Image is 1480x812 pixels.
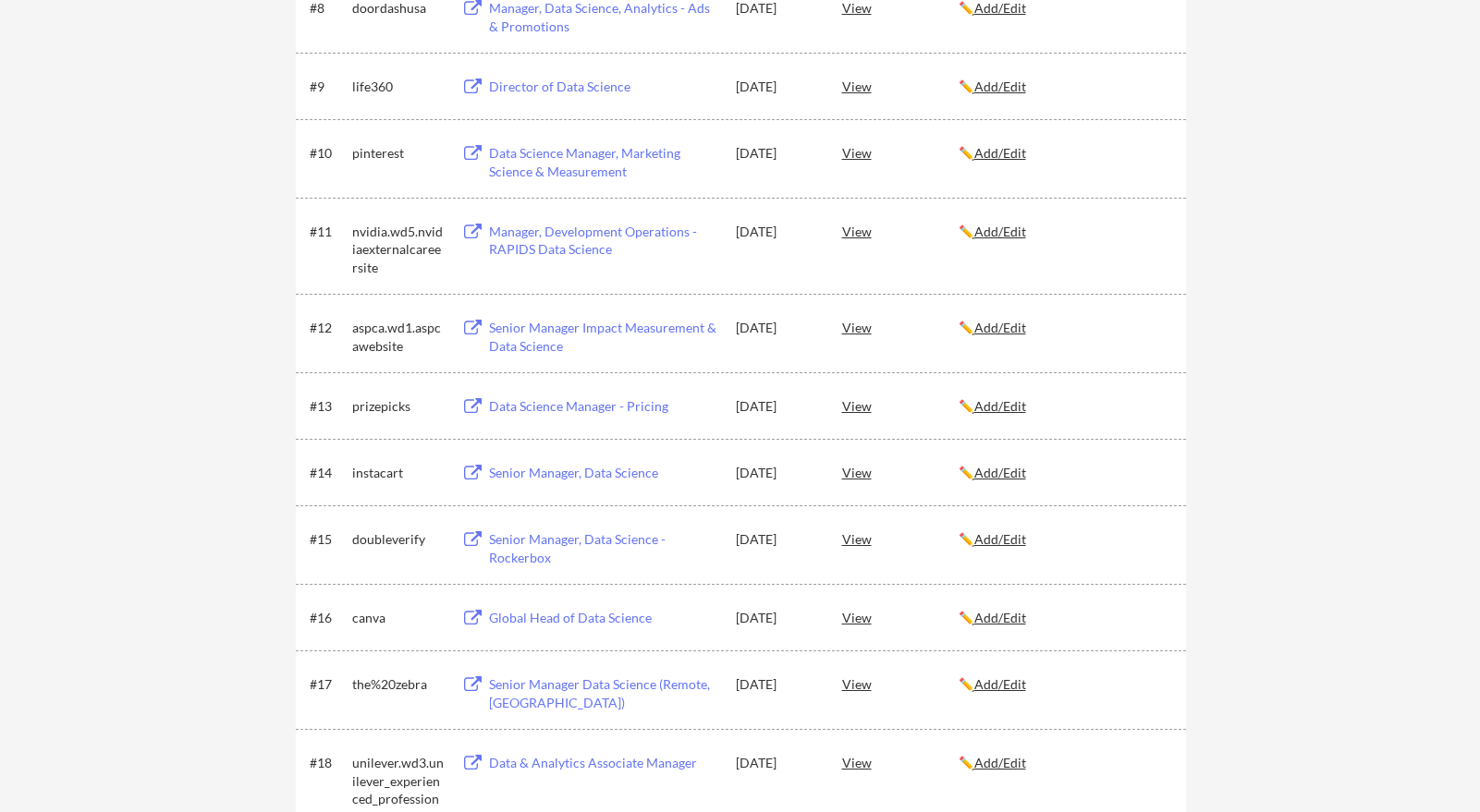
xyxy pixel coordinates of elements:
u: Add/Edit [974,755,1026,770]
div: Data Science Manager, Marketing Science & Measurement [489,144,718,180]
u: Add/Edit [974,224,1026,239]
div: ✏️ [959,754,1169,772]
div: ✏️ [959,78,1169,96]
div: #15 [310,530,346,549]
u: Add/Edit [974,465,1026,480]
div: #12 [310,319,346,337]
div: Senior Manager, Data Science - Rockerbox [489,530,718,566]
div: nvidia.wd5.nvidiaexternalcareersite [352,223,445,277]
div: pinterest [352,144,445,163]
u: Add/Edit [974,676,1026,692]
u: Add/Edit [974,79,1026,94]
div: #10 [310,144,346,163]
div: doubleverify [352,530,445,549]
div: View [842,522,959,555]
div: canva [352,609,445,627]
u: Add/Edit [974,398,1026,414]
div: [DATE] [736,530,817,549]
div: View [842,745,959,779]
div: [DATE] [736,464,817,482]
div: #14 [310,464,346,482]
div: #17 [310,675,346,694]
div: [DATE] [736,319,817,337]
div: [DATE] [736,675,817,694]
div: ✏️ [959,530,1169,549]
div: [DATE] [736,754,817,772]
div: View [842,455,959,489]
div: ✏️ [959,464,1169,482]
div: View [842,389,959,422]
div: Global Head of Data Science [489,609,718,627]
div: View [842,69,959,103]
u: Add/Edit [974,320,1026,335]
div: ✏️ [959,319,1169,337]
div: ✏️ [959,675,1169,694]
div: #9 [310,78,346,96]
div: View [842,136,959,169]
div: #18 [310,754,346,772]
div: View [842,667,959,700]
div: ✏️ [959,609,1169,627]
div: #13 [310,397,346,416]
div: Data & Analytics Associate Manager [489,754,718,772]
div: life360 [352,78,445,96]
div: Director of Data Science [489,78,718,96]
div: View [842,214,959,248]
div: ✏️ [959,144,1169,163]
div: View [842,600,959,634]
div: Manager, Development Operations - RAPIDS Data Science [489,223,718,259]
u: Add/Edit [974,531,1026,547]
div: aspca.wd1.aspcawebsite [352,319,445,355]
div: [DATE] [736,397,817,416]
div: #16 [310,609,346,627]
div: [DATE] [736,223,817,241]
div: ✏️ [959,397,1169,416]
div: #11 [310,223,346,241]
div: the%20zebra [352,675,445,694]
u: Add/Edit [974,610,1026,625]
div: [DATE] [736,144,817,163]
div: Data Science Manager - Pricing [489,397,718,416]
div: ✏️ [959,223,1169,241]
div: View [842,310,959,344]
div: Senior Manager Data Science (Remote, [GEOGRAPHIC_DATA]) [489,675,718,711]
div: [DATE] [736,609,817,627]
div: Senior Manager Impact Measurement & Data Science [489,319,718,355]
div: instacart [352,464,445,482]
div: Senior Manager, Data Science [489,464,718,482]
u: Add/Edit [974,145,1026,161]
div: [DATE] [736,78,817,96]
div: prizepicks [352,397,445,416]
